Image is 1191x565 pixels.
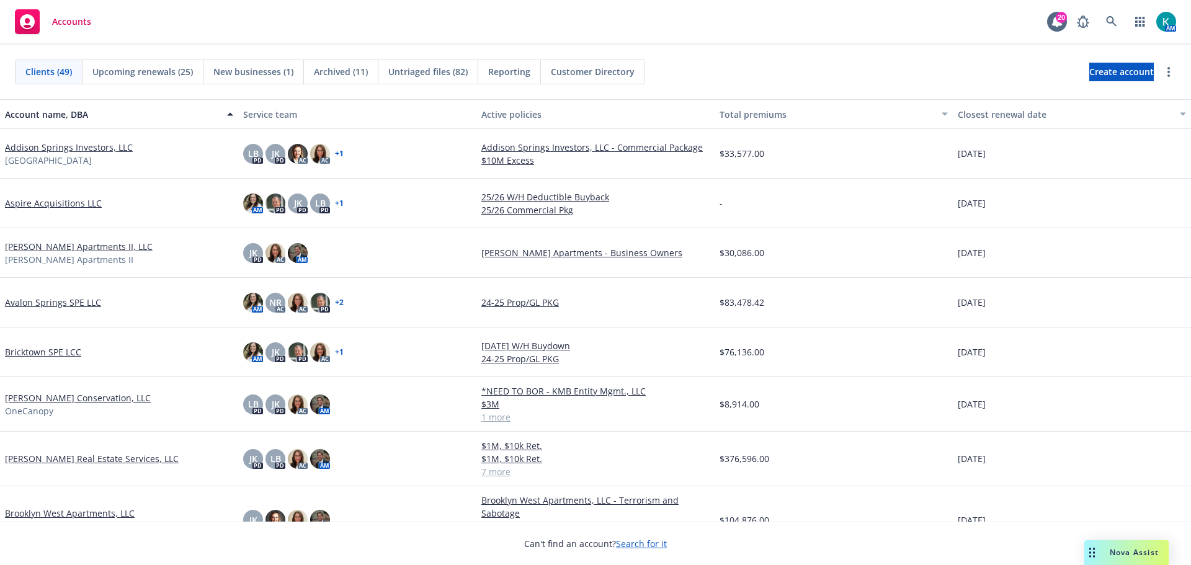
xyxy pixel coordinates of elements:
[481,352,710,365] a: 24-25 Prop/GL PKG
[92,65,193,78] span: Upcoming renewals (25)
[481,246,710,259] a: [PERSON_NAME] Apartments - Business Owners
[720,296,764,309] span: $83,478.42
[1156,12,1176,32] img: photo
[5,154,92,167] span: [GEOGRAPHIC_DATA]
[213,65,293,78] span: New businesses (1)
[1084,540,1100,565] div: Drag to move
[272,345,280,358] span: JK
[315,197,326,210] span: LB
[616,538,667,549] a: Search for it
[310,394,330,414] img: photo
[958,514,986,527] span: [DATE]
[335,200,344,207] a: + 1
[1056,12,1067,23] div: 20
[243,194,263,213] img: photo
[5,404,53,417] span: OneCanopy
[958,108,1172,121] div: Closest renewal date
[243,342,263,362] img: photo
[272,147,280,160] span: JK
[953,99,1191,129] button: Closest renewal date
[1128,9,1153,34] a: Switch app
[481,452,710,465] a: $1M, $10k Ret.
[481,398,710,411] a: $3M
[5,452,179,465] a: [PERSON_NAME] Real Estate Services, LLC
[481,339,710,352] a: [DATE] W/H Buydown
[310,449,330,469] img: photo
[720,514,769,527] span: $104,876.00
[5,520,92,533] span: [GEOGRAPHIC_DATA]
[524,537,667,550] span: Can't find an account?
[481,439,710,452] a: $1M, $10k Ret.
[5,391,151,404] a: [PERSON_NAME] Conservation, LLC
[958,246,986,259] span: [DATE]
[958,398,986,411] span: [DATE]
[715,99,953,129] button: Total premiums
[1161,65,1176,79] a: more
[294,197,302,210] span: JK
[720,108,934,121] div: Total premiums
[388,65,468,78] span: Untriaged files (82)
[481,190,710,203] a: 25/26 W/H Deductible Buyback
[1099,9,1124,34] a: Search
[10,4,96,39] a: Accounts
[481,494,710,520] a: Brooklyn West Apartments, LLC - Terrorism and Sabotage
[249,246,257,259] span: JK
[335,150,344,158] a: + 1
[958,452,986,465] span: [DATE]
[488,65,530,78] span: Reporting
[269,296,282,309] span: NR
[481,385,710,398] a: *NEED TO BOR - KMB Entity Mgmt., LLC
[5,197,102,210] a: Aspire Acquisitions LLC
[481,465,710,478] a: 7 more
[481,203,710,216] a: 25/26 Commercial Pkg
[243,108,471,121] div: Service team
[248,147,259,160] span: LB
[288,243,308,263] img: photo
[5,141,133,154] a: Addison Springs Investors, LLC
[958,197,986,210] span: [DATE]
[335,349,344,356] a: + 1
[481,411,710,424] a: 1 more
[958,345,986,358] span: [DATE]
[5,108,220,121] div: Account name, DBA
[288,293,308,313] img: photo
[1071,9,1095,34] a: Report a Bug
[958,147,986,160] span: [DATE]
[310,510,330,530] img: photo
[238,99,476,129] button: Service team
[314,65,368,78] span: Archived (11)
[5,345,81,358] a: Bricktown SPE LCC
[288,144,308,164] img: photo
[249,452,257,465] span: JK
[1089,63,1154,81] a: Create account
[720,398,759,411] span: $8,914.00
[265,510,285,530] img: photo
[1089,60,1154,84] span: Create account
[288,342,308,362] img: photo
[288,449,308,469] img: photo
[551,65,635,78] span: Customer Directory
[288,394,308,414] img: photo
[5,296,101,309] a: Avalon Springs SPE LLC
[720,345,764,358] span: $76,136.00
[720,147,764,160] span: $33,577.00
[288,510,308,530] img: photo
[249,514,257,527] span: JK
[720,197,723,210] span: -
[481,296,710,309] a: 24-25 Prop/GL PKG
[1084,540,1169,565] button: Nova Assist
[335,299,344,306] a: + 2
[5,507,135,520] a: Brooklyn West Apartments, LLC
[52,17,91,27] span: Accounts
[310,342,330,362] img: photo
[270,452,281,465] span: LB
[310,293,330,313] img: photo
[248,398,259,411] span: LB
[272,398,280,411] span: JK
[720,452,769,465] span: $376,596.00
[958,296,986,309] span: [DATE]
[481,520,710,533] a: Brooklyn West Apartments, LLC - General Liability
